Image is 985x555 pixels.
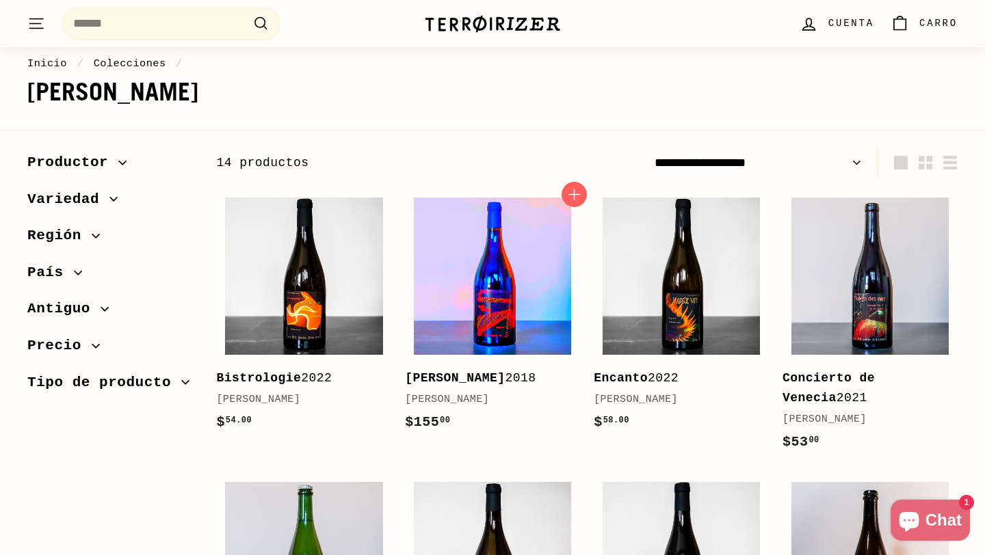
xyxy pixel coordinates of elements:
[783,414,867,425] font: [PERSON_NAME]
[505,371,536,385] font: 2018
[226,416,252,425] font: 54.00
[648,371,679,385] font: 2022
[27,331,194,368] button: Precio
[405,189,580,447] a: [PERSON_NAME]2018[PERSON_NAME]
[405,394,489,405] font: [PERSON_NAME]
[27,294,194,331] button: Antiguo
[27,301,90,316] font: Antiguo
[27,265,64,280] font: País
[94,57,166,70] a: Colecciones
[783,371,875,405] font: Concierto de Venecia
[27,154,108,170] font: Productor
[837,391,867,405] font: 2021
[791,3,882,44] a: Cuenta
[783,189,958,467] a: Concierto de Venecia2021[PERSON_NAME]
[176,57,183,70] font: /
[27,57,67,70] a: Inicio
[27,258,194,295] button: País
[216,189,391,447] a: Bistrologie2022[PERSON_NAME]
[594,189,769,447] a: Encanto2022[PERSON_NAME]
[216,371,301,385] font: Bistrologie
[783,434,808,450] font: $53
[594,394,678,405] font: [PERSON_NAME]
[594,371,648,385] font: Encanto
[886,500,974,544] inbox-online-store-chat: Chat de la tienda online de Shopify
[27,185,194,221] button: Variedad
[882,3,966,44] a: Carro
[27,148,194,185] button: Productor
[405,371,505,385] font: [PERSON_NAME]
[809,435,819,445] font: 00
[919,18,958,29] font: Carro
[405,414,439,430] font: $155
[27,375,171,390] font: Tipo de producto
[27,221,194,258] button: Región
[828,18,874,29] font: Cuenta
[27,338,81,353] font: Precio
[27,191,99,207] font: Variedad
[216,414,224,430] font: $
[27,368,194,405] button: Tipo de producto
[440,416,450,425] font: 00
[27,228,81,243] font: Región
[301,371,332,385] font: 2022
[27,55,958,72] nav: pan rallado
[27,77,198,107] font: [PERSON_NAME]
[603,416,629,425] font: 58.00
[77,57,83,70] font: /
[594,414,602,430] font: $
[216,394,300,405] font: [PERSON_NAME]
[216,156,308,170] font: 14 productos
